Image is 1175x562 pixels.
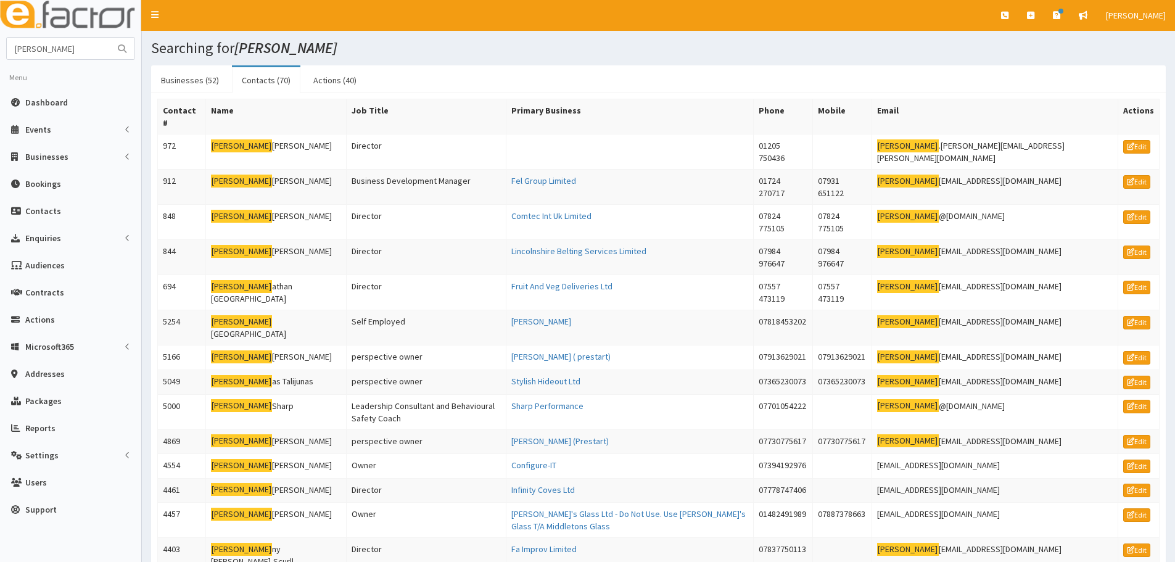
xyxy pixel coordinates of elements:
span: Microsoft365 [25,341,74,352]
span: Events [25,124,51,135]
td: 4869 [158,429,206,454]
td: Leadership Consultant and Behavioural Safety Coach [346,394,506,429]
span: Contracts [25,287,64,298]
td: 07394192976 [754,454,813,479]
td: 07701054222 [754,394,813,429]
td: [EMAIL_ADDRESS][DOMAIN_NAME] [872,345,1118,370]
span: Addresses [25,368,65,379]
td: Director [346,205,506,240]
td: Director [346,275,506,310]
td: 07730775617 [754,429,813,454]
span: Bookings [25,178,61,189]
td: 07730775617 [813,429,872,454]
span: [PERSON_NAME] [1106,10,1166,21]
td: [PERSON_NAME] [205,240,346,275]
a: Edit [1123,400,1150,413]
td: [EMAIL_ADDRESS][DOMAIN_NAME] [872,370,1118,394]
mark: [PERSON_NAME] [211,315,273,328]
td: 07818453202 [754,310,813,345]
th: Job Title [346,99,506,134]
a: Fel Group Limited [511,175,576,186]
td: 07984 976647 [813,240,872,275]
td: 07913629021 [754,345,813,370]
td: [EMAIL_ADDRESS][DOMAIN_NAME] [872,503,1118,538]
td: 4461 [158,478,206,503]
td: 07778747406 [754,478,813,503]
td: [EMAIL_ADDRESS][DOMAIN_NAME] [872,478,1118,503]
td: 01482491989 [754,503,813,538]
td: 4457 [158,503,206,538]
td: [PERSON_NAME] [205,170,346,205]
a: Fruit And Veg Deliveries Ltd [511,281,612,292]
a: Edit [1123,508,1150,522]
td: perspective owner [346,345,506,370]
a: Edit [1123,140,1150,154]
a: Comtec Int Uk Limited [511,210,592,221]
mark: [PERSON_NAME] [211,245,273,258]
td: Director [346,478,506,503]
a: Edit [1123,484,1150,497]
span: Enquiries [25,233,61,244]
td: 972 [158,134,206,170]
td: Director [346,240,506,275]
td: perspective owner [346,429,506,454]
mark: [PERSON_NAME] [211,508,273,521]
a: Stylish Hideout Ltd [511,376,580,387]
th: Primary Business [506,99,754,134]
mark: [PERSON_NAME] [211,543,273,556]
mark: [PERSON_NAME] [877,399,939,412]
span: Support [25,504,57,515]
a: Infinity Coves Ltd [511,484,575,495]
mark: [PERSON_NAME] [211,350,273,363]
td: 5049 [158,370,206,394]
td: 07931 651122 [813,170,872,205]
a: Edit [1123,543,1150,557]
td: .[PERSON_NAME][EMAIL_ADDRESS][PERSON_NAME][DOMAIN_NAME] [872,134,1118,170]
td: 07824 775105 [754,205,813,240]
td: 848 [158,205,206,240]
span: Reports [25,423,56,434]
th: Mobile [813,99,872,134]
a: Lincolnshire Belting Services Limited [511,246,646,257]
span: Settings [25,450,59,461]
td: 07557 473119 [754,275,813,310]
td: Owner [346,503,506,538]
td: 01205 750436 [754,134,813,170]
td: [PERSON_NAME] [205,454,346,479]
mark: [PERSON_NAME] [877,210,939,223]
td: 07913629021 [813,345,872,370]
td: 694 [158,275,206,310]
td: 07984 976647 [754,240,813,275]
mark: [PERSON_NAME] [211,399,273,412]
i: [PERSON_NAME] [234,38,337,57]
td: [PERSON_NAME] [205,345,346,370]
a: [PERSON_NAME] [511,316,571,327]
a: [PERSON_NAME] ( prestart) [511,351,611,362]
mark: [PERSON_NAME] [877,280,939,293]
td: [EMAIL_ADDRESS][DOMAIN_NAME] [872,429,1118,454]
td: 01724 270717 [754,170,813,205]
td: 07365230073 [813,370,872,394]
a: Edit [1123,246,1150,259]
h1: Searching for [151,40,1166,56]
mark: [PERSON_NAME] [211,139,273,152]
span: Packages [25,395,62,407]
mark: [PERSON_NAME] [877,350,939,363]
td: Sharp [205,394,346,429]
th: Contact # [158,99,206,134]
mark: [PERSON_NAME] [211,280,273,293]
td: [PERSON_NAME] [205,205,346,240]
td: [EMAIL_ADDRESS][DOMAIN_NAME] [872,240,1118,275]
a: Configure-IT [511,460,556,471]
td: @[DOMAIN_NAME] [872,394,1118,429]
td: athan [GEOGRAPHIC_DATA] [205,275,346,310]
mark: [PERSON_NAME] [877,375,939,388]
td: 912 [158,170,206,205]
th: Phone [754,99,813,134]
mark: [PERSON_NAME] [877,245,939,258]
td: 07887378663 [813,503,872,538]
td: 5254 [158,310,206,345]
td: Director [346,134,506,170]
td: 07557 473119 [813,275,872,310]
td: 5000 [158,394,206,429]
